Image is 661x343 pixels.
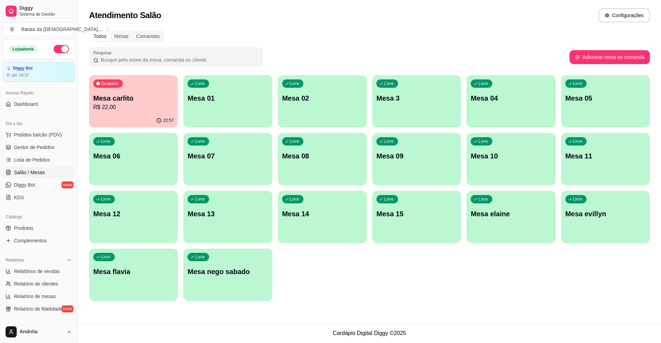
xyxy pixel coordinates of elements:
div: Todos [90,31,110,41]
button: LivreMesa 13 [183,191,272,243]
p: Livre [195,139,205,144]
p: Livre [195,81,205,86]
button: LivreMesa 06 [89,133,178,185]
a: Relatórios de vendas [3,266,75,277]
div: Catálogo [3,211,75,223]
button: LivreMesa 11 [561,133,650,185]
button: LivreMesa 01 [183,75,272,127]
a: Produtos [3,223,75,234]
button: LivreMesa 08 [278,133,367,185]
span: Pedidos balcão (PDV) [14,131,62,138]
article: até 16/10 [11,72,29,78]
p: Livre [290,139,300,144]
p: Livre [478,196,488,202]
button: LivreMesa 15 [372,191,461,243]
div: Mesas [110,31,132,41]
a: Lista de Pedidos [3,154,75,165]
span: Salão / Mesas [14,169,45,176]
p: Ocupada [101,81,119,86]
p: Livre [384,139,394,144]
span: Andréia [19,329,64,335]
button: LivreMesa 3 [372,75,461,127]
div: Batata da [DEMOGRAPHIC_DATA] ... [21,26,102,33]
p: Mesa nego sabado [188,267,268,276]
a: Relatório de fidelidadenovo [3,303,75,314]
button: Andréia [3,323,75,340]
input: Pesquisar [98,56,259,63]
a: Diggy Botnovo [3,179,75,190]
span: Relatórios de vendas [14,268,60,275]
button: LivreMesa flavia [89,249,178,301]
button: LivreMesa elaine [467,191,555,243]
button: LivreMesa nego sabado [183,249,272,301]
div: Loja aberta [9,45,38,53]
p: Mesa carlito [93,93,174,103]
p: Mesa 08 [282,151,363,161]
span: Lista de Pedidos [14,156,50,163]
p: Mesa 15 [376,209,457,219]
div: Dia a dia [3,118,75,129]
a: Dashboard [3,99,75,110]
p: Mesa 05 [565,93,646,103]
a: Relatório de clientes [3,278,75,289]
p: Livre [384,81,394,86]
p: Livre [195,254,205,260]
a: Salão / Mesas [3,167,75,178]
button: Select a team [3,22,75,36]
button: LivreMesa 09 [372,133,461,185]
button: Adicionar mesa ou comanda [570,50,650,64]
button: Alterar Status [54,45,69,53]
p: Mesa 09 [376,151,457,161]
p: Mesa 07 [188,151,268,161]
span: KDS [14,194,24,201]
footer: Cardápio Digital Diggy © 2025 [78,323,661,343]
a: Diggy Botaté 16/10 [3,62,75,82]
span: Dashboard [14,101,38,108]
span: Produtos [14,225,33,232]
button: Configurações [598,8,650,22]
button: LivreMesa 14 [278,191,367,243]
p: Mesa 11 [565,151,646,161]
p: Mesa 01 [188,93,268,103]
p: Livre [290,196,300,202]
span: Sistema de Gestão [19,11,72,17]
p: Mesa 3 [376,93,457,103]
div: Comandas [133,31,164,41]
span: Relatório de clientes [14,280,58,287]
p: Mesa 06 [93,151,174,161]
p: Livre [573,196,583,202]
p: Mesa elaine [471,209,551,219]
p: Mesa 13 [188,209,268,219]
span: Relatório de fidelidade [14,305,62,312]
a: Relatório de mesas [3,291,75,302]
p: Livre [478,81,488,86]
button: LivreMesa 02 [278,75,367,127]
p: Livre [478,139,488,144]
p: Mesa 10 [471,151,551,161]
span: Diggy Bot [14,181,35,188]
p: Livre [384,196,394,202]
p: Mesa 12 [93,209,174,219]
p: Livre [573,81,583,86]
p: Mesa 04 [471,93,551,103]
a: Complementos [3,235,75,246]
span: Relatórios [6,257,24,263]
p: Livre [573,139,583,144]
button: Pedidos balcão (PDV) [3,129,75,140]
button: LivreMesa 07 [183,133,272,185]
p: 22:57 [163,118,174,123]
span: B [9,26,16,33]
h2: Atendimento Salão [89,10,161,21]
button: LivreMesa 05 [561,75,650,127]
p: Mesa evillyn [565,209,646,219]
p: Mesa 14 [282,209,363,219]
div: Acesso Rápido [3,87,75,99]
article: Diggy Bot [13,66,33,71]
p: Mesa flavia [93,267,174,276]
span: Complementos [14,237,47,244]
p: R$ 22,00 [93,103,174,111]
p: Livre [101,254,111,260]
p: Livre [101,196,111,202]
p: Livre [101,139,111,144]
button: LivreMesa 12 [89,191,178,243]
